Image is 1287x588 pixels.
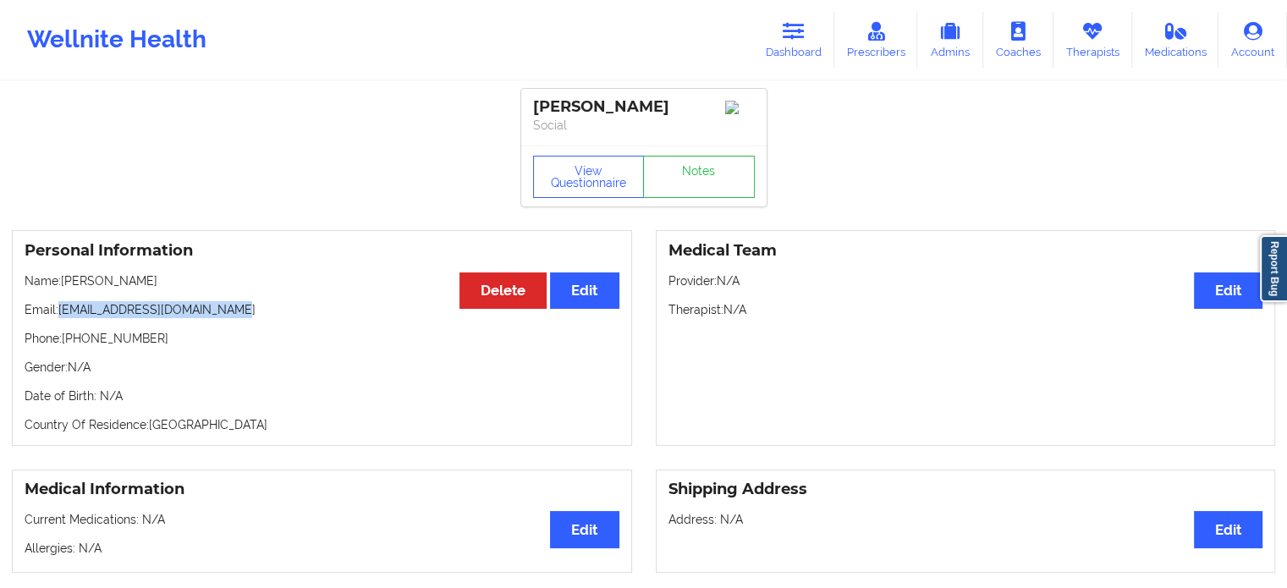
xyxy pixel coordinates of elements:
h3: Personal Information [25,241,619,261]
p: Social [533,117,755,134]
a: Prescribers [834,12,918,68]
a: Account [1218,12,1287,68]
p: Allergies: N/A [25,540,619,557]
a: Report Bug [1260,235,1287,302]
a: Admins [917,12,983,68]
button: Delete [459,272,547,309]
button: Edit [550,511,619,547]
p: Gender: N/A [25,359,619,376]
a: Notes [643,156,755,198]
a: Dashboard [753,12,834,68]
div: [PERSON_NAME] [533,97,755,117]
button: Edit [550,272,619,309]
img: Image%2Fplaceholer-image.png [725,101,755,114]
p: Address: N/A [668,511,1263,528]
h3: Medical Information [25,480,619,499]
button: Edit [1194,511,1262,547]
h3: Medical Team [668,241,1263,261]
h3: Shipping Address [668,480,1263,499]
button: View Questionnaire [533,156,645,198]
p: Therapist: N/A [668,301,1263,318]
a: Medications [1132,12,1219,68]
a: Coaches [983,12,1053,68]
p: Phone: [PHONE_NUMBER] [25,330,619,347]
p: Date of Birth: N/A [25,387,619,404]
p: Country Of Residence: [GEOGRAPHIC_DATA] [25,416,619,433]
p: Email: [EMAIL_ADDRESS][DOMAIN_NAME] [25,301,619,318]
a: Therapists [1053,12,1132,68]
p: Current Medications: N/A [25,511,619,528]
p: Name: [PERSON_NAME] [25,272,619,289]
p: Provider: N/A [668,272,1263,289]
button: Edit [1194,272,1262,309]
